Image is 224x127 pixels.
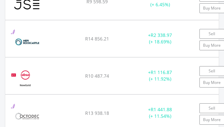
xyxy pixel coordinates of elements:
[9,67,42,91] img: EQU.ZA.GLD.png
[9,30,46,54] img: EQU.ZA.NRP.png
[85,110,109,116] span: R13 938.18
[128,106,192,119] div: + (+ 11.54%)
[128,69,192,82] div: + (+ 11.92%)
[151,69,172,75] span: R1 116.87
[85,73,109,79] span: R10 487.74
[85,36,109,42] span: R14 856.21
[128,32,192,45] div: + (+ 18.69%)
[151,32,172,38] span: R2 338.97
[151,106,172,113] span: R1 441.88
